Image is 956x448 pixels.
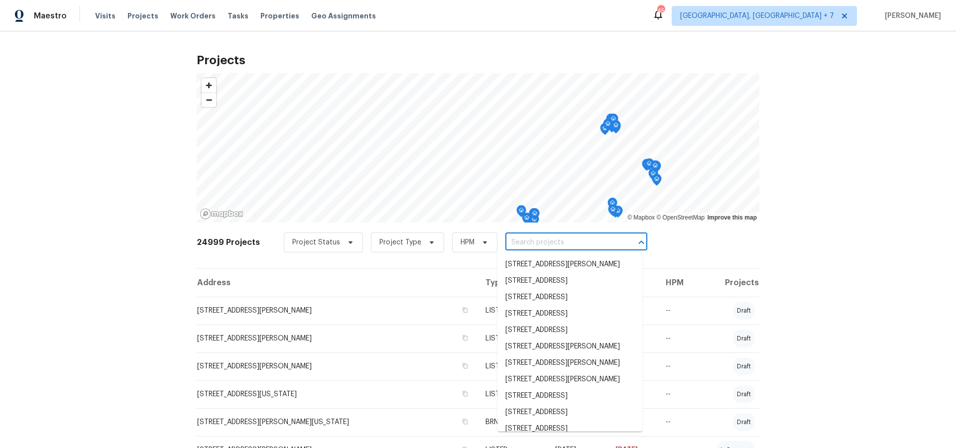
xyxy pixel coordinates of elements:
button: Close [634,235,648,249]
div: draft [733,385,755,403]
span: Visits [95,11,116,21]
td: LISTED [478,325,547,352]
td: -- [658,408,698,436]
div: Map marker [526,221,536,236]
li: [STREET_ADDRESS] [497,404,642,421]
span: [GEOGRAPHIC_DATA], [GEOGRAPHIC_DATA] + 7 [680,11,834,21]
span: Projects [127,11,158,21]
td: -- [658,297,698,325]
th: HPM [658,269,698,297]
li: [STREET_ADDRESS] [497,289,642,306]
td: [STREET_ADDRESS][PERSON_NAME] [197,325,478,352]
input: Search projects [505,235,619,250]
li: [STREET_ADDRESS] [497,421,642,437]
li: [STREET_ADDRESS] [497,306,642,322]
td: [STREET_ADDRESS][US_STATE] [197,380,478,408]
a: OpenStreetMap [656,214,705,221]
th: Projects [698,269,759,297]
div: draft [733,413,755,431]
li: [STREET_ADDRESS] [497,273,642,289]
td: BRN [478,408,547,436]
h2: Projects [197,55,759,65]
div: Map marker [652,174,662,189]
button: Copy Address [461,389,470,398]
td: LISTED [478,297,547,325]
span: Geo Assignments [311,11,376,21]
div: Map marker [613,206,623,221]
span: Maestro [34,11,67,21]
li: [STREET_ADDRESS] [497,388,642,404]
div: Map marker [648,168,658,184]
div: Map marker [522,213,532,228]
li: [STREET_ADDRESS][PERSON_NAME] [497,355,642,371]
th: Address [197,269,478,297]
td: [STREET_ADDRESS][PERSON_NAME] [197,352,478,380]
button: Copy Address [461,334,470,342]
li: [STREET_ADDRESS][PERSON_NAME] [497,338,642,355]
button: Copy Address [461,306,470,315]
th: Type [478,269,547,297]
button: Copy Address [461,417,470,426]
span: HPM [461,237,475,247]
td: -- [658,352,698,380]
h2: 24999 Projects [197,237,260,247]
button: Zoom in [202,78,216,93]
a: Improve this map [708,214,757,221]
canvas: Map [197,73,759,223]
li: [STREET_ADDRESS] [497,322,642,338]
div: 45 [657,6,664,16]
span: Project Status [292,237,340,247]
div: Map marker [608,204,618,220]
td: [STREET_ADDRESS][PERSON_NAME] [197,297,478,325]
span: Work Orders [170,11,216,21]
li: [STREET_ADDRESS][PERSON_NAME] [497,371,642,388]
div: Map marker [607,198,617,213]
a: Mapbox homepage [200,208,243,220]
button: Copy Address [461,361,470,370]
div: Map marker [516,205,526,221]
div: Map marker [530,208,540,224]
div: Map marker [529,214,539,229]
div: Map marker [528,218,538,233]
td: -- [658,325,698,352]
div: draft [733,330,755,347]
div: Map marker [529,208,539,224]
span: Project Type [379,237,421,247]
div: draft [733,357,755,375]
li: [STREET_ADDRESS][PERSON_NAME] [497,256,642,273]
div: Map marker [611,120,621,135]
td: LISTED [478,352,547,380]
div: Map marker [642,159,652,174]
div: Map marker [600,123,610,138]
a: Mapbox [627,214,655,221]
div: draft [733,302,755,320]
span: Tasks [228,12,248,19]
button: Zoom out [202,93,216,107]
div: Map marker [606,113,616,129]
td: [STREET_ADDRESS][PERSON_NAME][US_STATE] [197,408,478,436]
div: Map marker [644,158,654,174]
td: -- [658,380,698,408]
div: Map marker [608,113,618,129]
div: Map marker [650,160,660,176]
div: Map marker [603,118,613,134]
td: LISTED [478,380,547,408]
span: [PERSON_NAME] [881,11,941,21]
span: Properties [260,11,299,21]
